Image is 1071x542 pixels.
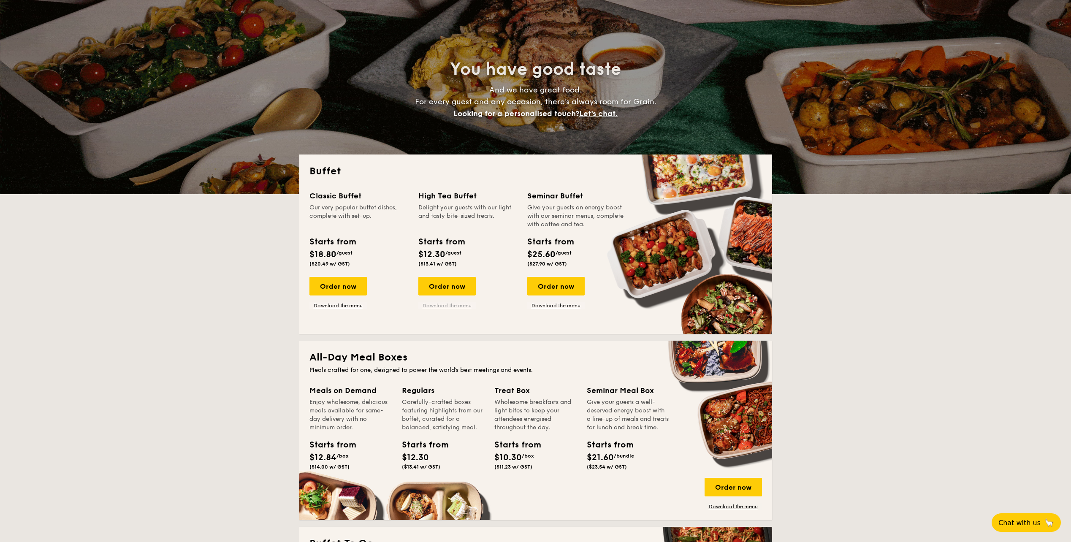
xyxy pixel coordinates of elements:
span: Chat with us [998,519,1041,527]
div: Meals crafted for one, designed to power the world's best meetings and events. [309,366,762,374]
span: And we have great food. For every guest and any occasion, there’s always room for Grain. [415,85,656,118]
span: /box [522,453,534,459]
div: Carefully-crafted boxes featuring highlights from our buffet, curated for a balanced, satisfying ... [402,398,484,432]
button: Chat with us🦙 [992,513,1061,532]
div: Treat Box [494,385,577,396]
a: Download the menu [705,503,762,510]
div: Order now [418,277,476,295]
span: $12.84 [309,453,336,463]
span: /box [336,453,349,459]
span: /guest [445,250,461,256]
span: ($14.00 w/ GST) [309,464,350,470]
span: ($23.54 w/ GST) [587,464,627,470]
div: Wholesome breakfasts and light bites to keep your attendees energised throughout the day. [494,398,577,432]
span: $10.30 [494,453,522,463]
span: $12.30 [402,453,429,463]
div: Starts from [309,236,355,248]
span: You have good taste [450,59,621,79]
div: Starts from [494,439,532,451]
div: Enjoy wholesome, delicious meals available for same-day delivery with no minimum order. [309,398,392,432]
span: /guest [336,250,352,256]
div: Starts from [418,236,464,248]
div: Starts from [527,236,573,248]
span: $12.30 [418,249,445,260]
span: ($20.49 w/ GST) [309,261,350,267]
div: High Tea Buffet [418,190,517,202]
div: Classic Buffet [309,190,408,202]
div: Order now [705,478,762,496]
span: /bundle [614,453,634,459]
a: Download the menu [418,302,476,309]
div: Seminar Meal Box [587,385,669,396]
div: Our very popular buffet dishes, complete with set-up. [309,203,408,229]
h2: All-Day Meal Boxes [309,351,762,364]
span: 🦙 [1044,518,1054,528]
span: $21.60 [587,453,614,463]
div: Delight your guests with our light and tasty bite-sized treats. [418,203,517,229]
div: Starts from [402,439,440,451]
div: Give your guests a well-deserved energy boost with a line-up of meals and treats for lunch and br... [587,398,669,432]
span: ($11.23 w/ GST) [494,464,532,470]
span: ($27.90 w/ GST) [527,261,567,267]
div: Seminar Buffet [527,190,626,202]
span: /guest [556,250,572,256]
span: $18.80 [309,249,336,260]
span: $25.60 [527,249,556,260]
div: Order now [309,277,367,295]
a: Download the menu [309,302,367,309]
div: Starts from [587,439,625,451]
div: Order now [527,277,585,295]
h2: Buffet [309,165,762,178]
div: Give your guests an energy boost with our seminar menus, complete with coffee and tea. [527,203,626,229]
div: Regulars [402,385,484,396]
span: Let's chat. [579,109,618,118]
span: Looking for a personalised touch? [453,109,579,118]
div: Starts from [309,439,347,451]
span: ($13.41 w/ GST) [402,464,440,470]
div: Meals on Demand [309,385,392,396]
a: Download the menu [527,302,585,309]
span: ($13.41 w/ GST) [418,261,457,267]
